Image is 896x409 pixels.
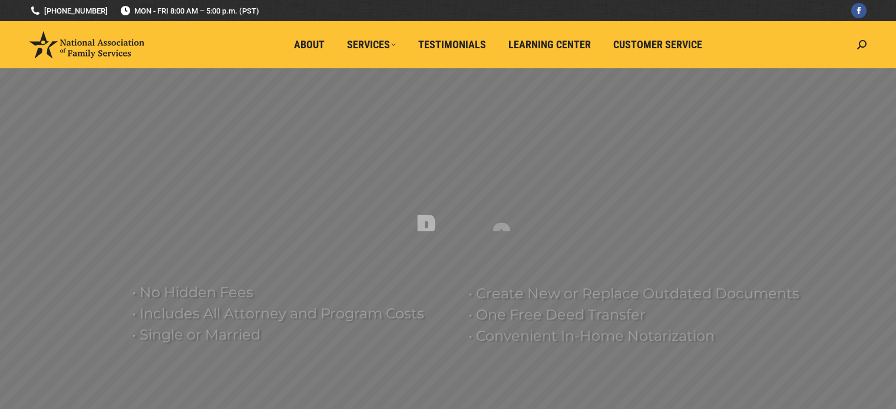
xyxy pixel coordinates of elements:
div: V [318,139,338,187]
a: Testimonials [410,34,494,56]
span: Learning Center [508,38,591,51]
img: National Association of Family Services [29,31,144,58]
span: Services [347,38,396,51]
a: Facebook page opens in new window [851,3,867,18]
span: Testimonials [418,38,486,51]
a: Customer Service [605,34,710,56]
div: S [492,218,511,265]
a: [PHONE_NUMBER] [29,5,108,16]
rs-layer: • No Hidden Fees • Includes All Attorney and Program Costs • Single or Married [132,282,454,345]
a: About [286,34,333,56]
span: About [294,38,325,51]
span: MON - FRI 8:00 AM – 5:00 p.m. (PST) [120,5,259,16]
a: Learning Center [500,34,599,56]
div: R [416,210,436,257]
rs-layer: • Create New or Replace Outdated Documents • One Free Deed Transfer • Convenient In-Home Notariza... [468,283,810,347]
span: Customer Service [613,38,702,51]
